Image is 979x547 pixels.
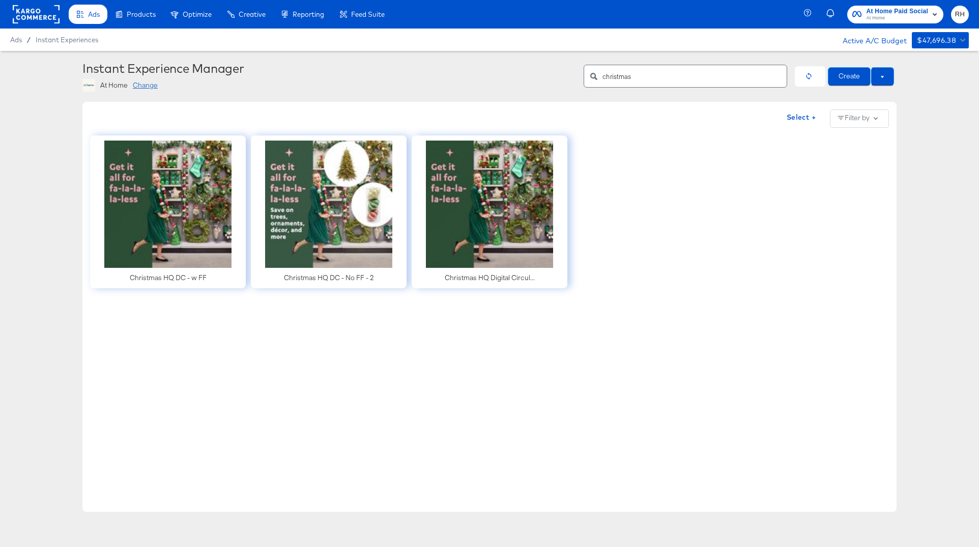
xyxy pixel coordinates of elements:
span: / [22,36,36,44]
input: Search Instant Experiences by Name [602,61,787,83]
button: Filter by [830,110,889,128]
span: At Home Paid Social [867,6,928,17]
div: Change [133,80,158,90]
a: Instant Experiences [36,36,98,44]
img: page [82,79,95,92]
span: Optimize [183,10,212,18]
div: $47,696.38 [917,34,956,47]
span: Ads [88,10,100,18]
span: At Home [867,14,928,22]
span: Feed Suite [351,10,385,18]
div: At Home [100,80,128,90]
span: Creative [239,10,266,18]
button: RH [951,6,969,23]
img: preview [265,141,392,268]
div: Active A/C Budget [832,32,907,47]
div: Christmas HQ DC - No FF - 2 [284,273,374,283]
span: RH [955,9,965,20]
div: Christmas HQ Digital Circul... [445,273,535,283]
button: At Home Paid SocialAt Home [847,6,943,23]
img: preview [104,141,232,268]
img: preview [426,141,553,268]
span: Ads [10,36,22,44]
div: Christmas HQ DC - w FF [130,273,207,283]
button: Create [828,67,871,86]
span: Products [127,10,156,18]
button: $47,696.38 [912,32,969,48]
span: Select + [787,111,816,124]
span: Reporting [293,10,324,18]
div: Instant Experience Manager [82,61,576,75]
button: Select + [783,110,820,126]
